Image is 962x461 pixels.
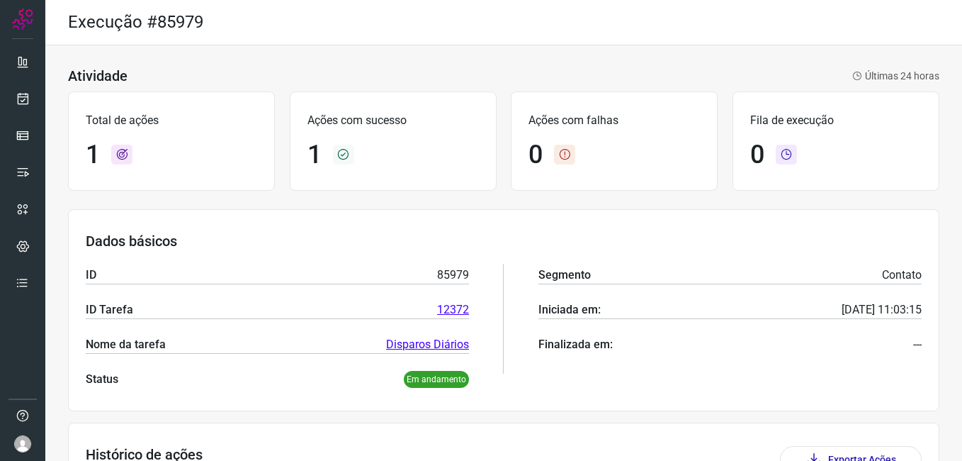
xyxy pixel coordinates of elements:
h1: 0 [750,140,764,170]
p: Total de ações [86,112,257,129]
p: Últimas 24 horas [852,69,939,84]
p: --- [913,336,922,353]
h2: Execução #85979 [68,12,203,33]
p: Ações com sucesso [307,112,479,129]
p: Iniciada em: [538,301,601,318]
a: Disparos Diários [386,336,469,353]
p: ID Tarefa [86,301,133,318]
p: Contato [882,267,922,284]
p: Em andamento [404,371,469,388]
img: Logo [12,9,33,30]
a: 12372 [437,301,469,318]
p: Fila de execução [750,112,922,129]
h1: 0 [528,140,543,170]
p: 85979 [437,267,469,284]
h3: Atividade [68,67,128,84]
p: Status [86,371,118,388]
p: Finalizada em: [538,336,613,353]
p: [DATE] 11:03:15 [842,301,922,318]
h1: 1 [86,140,100,170]
p: ID [86,267,96,284]
h3: Dados básicos [86,233,922,250]
h1: 1 [307,140,322,170]
img: avatar-user-boy.jpg [14,435,31,452]
p: Segmento [538,267,591,284]
p: Ações com falhas [528,112,700,129]
p: Nome da tarefa [86,336,166,353]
